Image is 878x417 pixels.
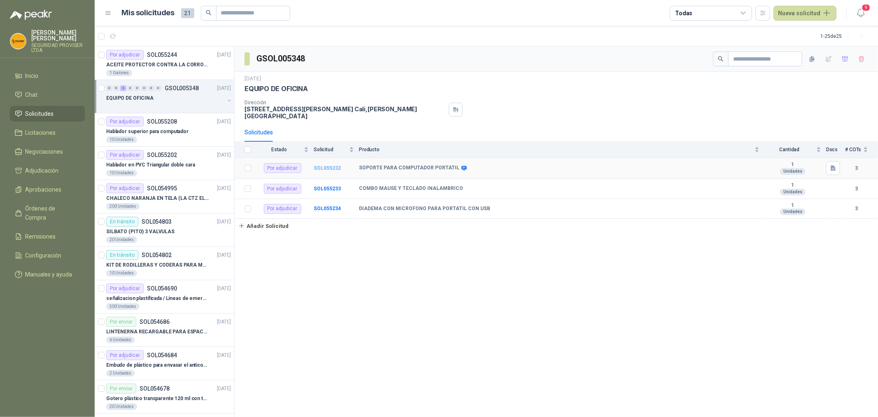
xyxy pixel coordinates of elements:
div: 10 Unidades [106,170,137,176]
span: Chat [26,90,38,99]
div: 2 Unidades [106,370,135,377]
p: [DATE] [217,218,231,226]
b: DIADEMA CON MICROFONO PARA PORTATIL CON USB [359,206,490,212]
div: Unidades [780,208,806,215]
span: Remisiones [26,232,56,241]
div: 10 Unidades [106,136,137,143]
b: 1 [764,182,821,189]
span: Estado [256,147,302,152]
p: SOL054678 [140,386,170,391]
p: Dirección [245,100,445,105]
p: SOL054995 [147,185,177,191]
th: Estado [256,142,314,158]
div: Por adjudicar [264,163,301,173]
img: Company Logo [10,33,26,49]
div: 1 Galones [106,70,132,76]
div: 0 [155,85,161,91]
a: Licitaciones [10,125,85,141]
p: [STREET_ADDRESS][PERSON_NAME] Cali , [PERSON_NAME][GEOGRAPHIC_DATA] [245,105,445,119]
div: 0 [141,85,147,91]
a: Por enviarSOL054686[DATE] LINTENERNA RECARGABLE PARA ESPACIOS ABIERTOS 100-120MTS6 Unidades [95,314,234,347]
div: Por adjudicar [106,283,144,293]
div: 0 [148,85,154,91]
div: 0 [134,85,140,91]
b: 3 [845,185,868,193]
a: Por adjudicarSOL054684[DATE] Embudo de plástico para envasar el anticorrosivo / lubricante2 Unidades [95,347,234,380]
button: Añadir Solicitud [235,219,292,233]
b: SOL055234 [314,206,341,211]
a: Remisiones [10,229,85,244]
a: En tránsitoSOL054803[DATE] SILBATO (PITO) 3 VALVULAS20 Unidades [95,213,234,247]
div: 0 [113,85,119,91]
p: Embudo de plástico para envasar el anticorrosivo / lubricante [106,361,209,369]
div: 0 [106,85,112,91]
div: 500 Unidades [106,303,140,310]
span: # COTs [845,147,862,152]
p: GSOL005348 [165,85,199,91]
p: EQUIPO DE OFICINA [106,94,154,102]
div: En tránsito [106,250,138,260]
p: SOL054690 [147,286,177,291]
p: Gotero plástico transparente 120 ml con tapa de seguridad [106,395,209,403]
b: 1 [764,202,821,209]
a: En tránsitoSOL054802[DATE] KIT DE RODILLERAS Y CODERAS PARA MOTORIZADO10 Unidades [95,247,234,280]
p: SOL054803 [142,219,172,225]
span: Órdenes de Compra [26,204,77,222]
th: Docs [826,142,845,158]
p: EQUIPO DE OFICINA [245,84,308,93]
span: Cantidad [764,147,815,152]
div: 10 Unidades [106,270,137,276]
a: Aprobaciones [10,182,85,197]
h3: GSOL005348 [256,52,306,65]
a: Por adjudicarSOL054995[DATE] CHALECO NARANJA EN TELA (LA CTZ ELEGIDA DEBE ENVIAR MUESTRA)200 Unid... [95,180,234,213]
p: SEGURIDAD PROVISER LTDA [31,43,85,53]
span: Solicitudes [26,109,54,118]
p: [DATE] [217,251,231,259]
p: señalizacion plastificada / Líneas de emergencia [106,295,209,302]
th: Producto [359,142,764,158]
div: 20 Unidades [106,403,137,410]
img: Logo peakr [10,10,52,20]
a: Manuales y ayuda [10,267,85,282]
p: [DATE] [217,51,231,59]
a: Órdenes de Compra [10,201,85,225]
p: SOL054686 [140,319,170,325]
div: Por enviar [106,384,136,394]
p: [DATE] [217,285,231,293]
a: Chat [10,87,85,103]
p: [DATE] [217,351,231,359]
b: COMBO MAUSE Y TECLADO INALAMBRICO [359,185,463,192]
p: CHALECO NARANJA EN TELA (LA CTZ ELEGIDA DEBE ENVIAR MUESTRA) [106,194,209,202]
span: search [206,10,212,16]
p: [DATE] [217,151,231,159]
p: SOL055208 [147,119,177,124]
div: 1 - 25 de 25 [820,30,868,43]
h1: Mis solicitudes [122,7,175,19]
a: SOL055232 [314,165,341,171]
a: Añadir Solicitud [235,219,878,233]
div: 3 [120,85,126,91]
b: 1 [764,162,821,168]
button: 9 [853,6,868,21]
p: [DATE] [245,75,261,83]
p: SILBATO (PITO) 3 VALVULAS [106,228,175,236]
span: 9 [862,4,871,12]
p: Hablador en PVC Triangular doble cara [106,161,195,169]
p: [DATE] [217,84,231,92]
span: Inicio [26,71,39,80]
div: Todas [675,9,692,18]
a: 0 0 3 0 0 0 0 0 GSOL005348[DATE] EQUIPO DE OFICINA [106,83,233,110]
div: Solicitudes [245,128,273,137]
p: [DATE] [217,185,231,192]
div: En tránsito [106,217,138,227]
span: 21 [181,8,194,18]
span: Solicitud [314,147,347,152]
div: Por adjudicar [106,150,144,160]
p: SOL055244 [147,52,177,58]
p: KIT DE RODILLERAS Y CODERAS PARA MOTORIZADO [106,261,209,269]
p: [DATE] [217,385,231,393]
div: Por adjudicar [106,117,144,127]
b: SOPORTE PARA COMPUTADOR PORTATIL [359,165,459,171]
a: Por adjudicarSOL055208[DATE] Hablador superior para computador10 Unidades [95,113,234,147]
